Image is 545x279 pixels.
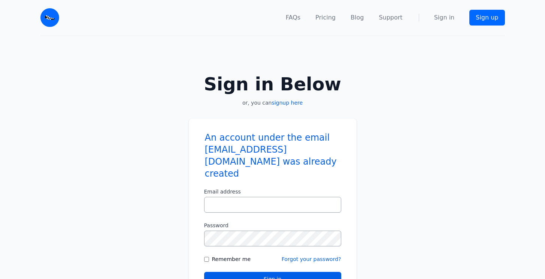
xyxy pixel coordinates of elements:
[272,100,303,106] a: signup here
[469,10,505,25] a: Sign up
[204,131,341,180] span: An account under the email [EMAIL_ADDRESS][DOMAIN_NAME] was already created
[212,255,251,263] label: Remember me
[189,99,357,106] p: or, you can
[40,8,59,27] img: Email Monster
[315,13,336,22] a: Pricing
[379,13,402,22] a: Support
[204,222,341,229] label: Password
[351,13,364,22] a: Blog
[204,188,341,195] label: Email address
[282,256,341,262] a: Forgot your password?
[189,75,357,93] h2: Sign in Below
[286,13,300,22] a: FAQs
[434,13,455,22] a: Sign in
